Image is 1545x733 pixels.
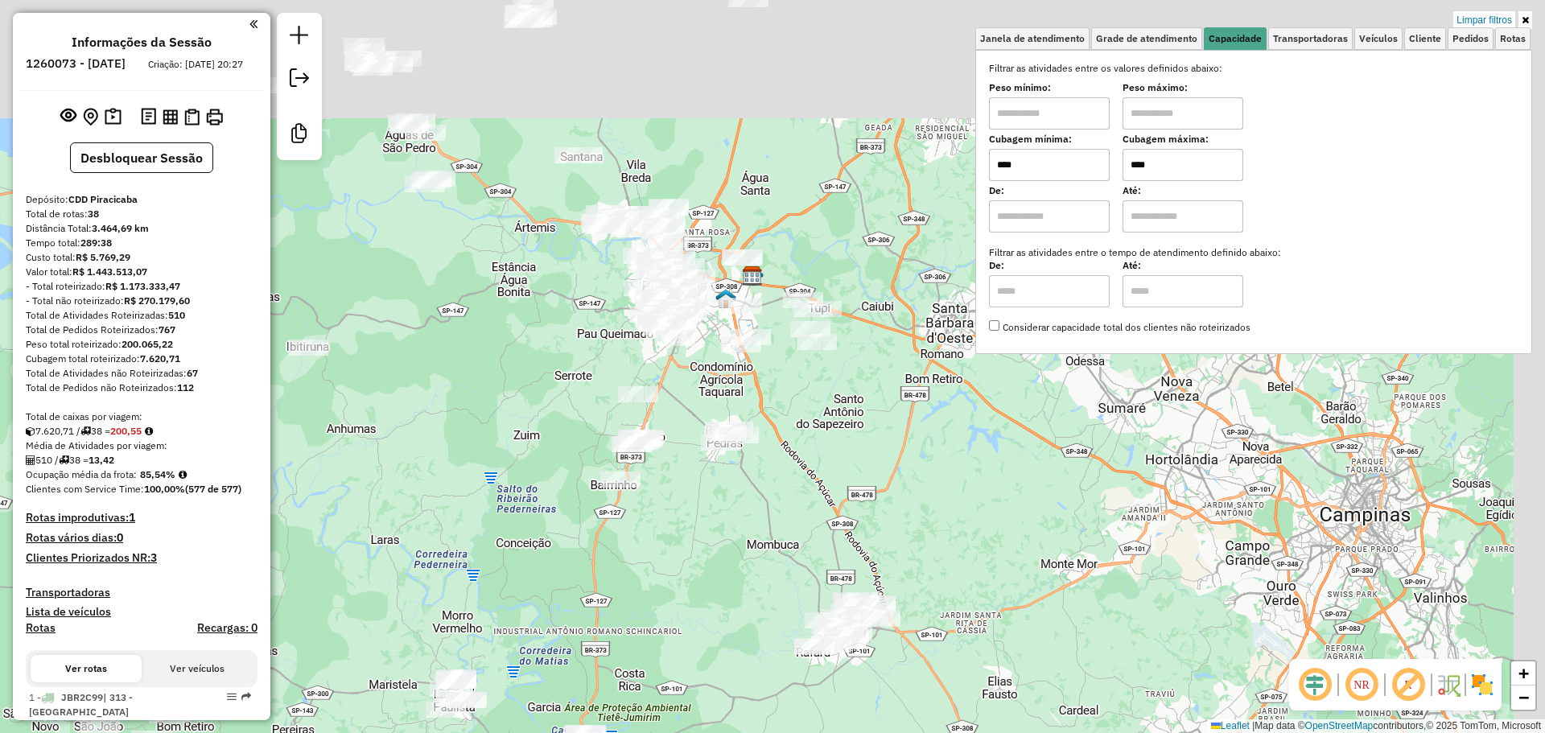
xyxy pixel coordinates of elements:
[142,655,253,682] button: Ver veículos
[715,288,736,309] img: 480 UDC Light Piracicaba
[72,266,147,278] strong: R$ 1.443.513,07
[979,245,1528,260] label: Filtrar as atividades entre o tempo de atendimento definido abaixo:
[187,367,198,379] strong: 67
[1511,686,1535,710] a: Zoom out
[446,692,486,708] div: Atividade não roteirizada - BRACA e BRACA MINIME
[1453,11,1515,29] a: Limpar filtros
[159,323,175,336] strong: 767
[241,692,251,702] em: Rota exportada
[249,14,257,33] a: Clique aqui para minimizar o painel
[26,410,257,424] div: Total de caixas por viagem:
[26,381,257,395] div: Total de Pedidos não Roteirizados:
[57,104,80,130] button: Exibir sessão original
[742,266,763,286] img: CDD Piracicaba
[26,221,257,236] div: Distância Total:
[197,621,257,635] h4: Recargas: 0
[26,426,35,436] i: Cubagem total roteirizado
[26,352,257,366] div: Cubagem total roteirizado:
[61,691,103,703] span: JBR2C99
[26,439,257,453] div: Média de Atividades por viagem:
[1518,687,1529,707] span: −
[26,455,35,465] i: Total de Atividades
[76,251,130,263] strong: R$ 5.769,29
[1123,80,1243,95] label: Peso máximo:
[1305,720,1374,731] a: OpenStreetMap
[227,692,237,702] em: Opções
[26,236,257,250] div: Tempo total:
[1096,34,1197,43] span: Grade de atendimento
[1123,132,1243,146] label: Cubagem máxima:
[68,193,138,205] strong: CDD Piracicaba
[405,176,445,192] div: Atividade não roteirizada - POUS. CHALES THERMAS
[88,208,99,220] strong: 38
[26,56,126,71] h6: 1260073 - [DATE]
[26,366,257,381] div: Total de Atividades não Roteirizadas:
[80,105,101,130] button: Centralizar mapa no depósito ou ponto de apoio
[105,280,180,292] strong: R$ 1.173.333,47
[129,510,135,525] strong: 1
[1452,34,1489,43] span: Pedidos
[1518,11,1532,29] a: Ocultar filtros
[26,323,257,337] div: Total de Pedidos Roteirizados:
[203,105,226,129] button: Imprimir Rotas
[1123,258,1243,273] label: Até:
[122,338,173,350] strong: 200.065,22
[979,61,1528,76] label: Filtrar as atividades entre os valores definidos abaixo:
[1296,665,1334,704] span: Ocultar deslocamento
[989,183,1110,198] label: De:
[1252,720,1255,731] span: |
[1207,719,1545,733] div: Map data © contributors,© 2025 TomTom, Microsoft
[72,35,212,50] h4: Informações da Sessão
[26,531,257,545] h4: Rotas vários dias:
[80,237,112,249] strong: 289:38
[283,117,315,154] a: Criar modelo
[26,308,257,323] div: Total de Atividades Roteirizadas:
[26,551,257,565] h4: Clientes Priorizados NR:
[26,605,257,619] h4: Lista de veículos
[26,279,257,294] div: - Total roteirizado:
[70,142,213,173] button: Desbloquear Sessão
[989,132,1110,146] label: Cubagem mínima:
[1211,720,1250,731] a: Leaflet
[1273,34,1348,43] span: Transportadoras
[989,80,1110,95] label: Peso mínimo:
[26,294,257,308] div: - Total não roteirizado:
[80,426,91,436] i: Total de rotas
[26,483,144,495] span: Clientes com Service Time:
[31,655,142,682] button: Ver rotas
[26,250,257,265] div: Custo total:
[26,511,257,525] h4: Rotas improdutivas:
[89,454,114,466] strong: 13,42
[436,673,476,689] div: Atividade não roteirizada - OLIVEIRA e LIMA PADA
[150,550,157,565] strong: 3
[26,621,56,635] a: Rotas
[168,309,185,321] strong: 510
[124,294,190,307] strong: R$ 270.179,60
[110,425,142,437] strong: 200,55
[1500,34,1526,43] span: Rotas
[1359,34,1398,43] span: Veículos
[26,468,137,480] span: Ocupação média da frota:
[101,105,125,130] button: Painel de Sugestão
[159,105,181,127] button: Visualizar relatório de Roteirização
[436,670,476,686] div: Atividade não roteirizada - JM MERCADO LTDA
[26,586,257,599] h4: Transportadoras
[1511,661,1535,686] a: Zoom in
[430,681,470,697] div: Atividade não roteirizada - ANDREIA
[140,352,180,364] strong: 7.620,71
[1342,665,1381,704] span: Ocultar NR
[59,455,69,465] i: Total de rotas
[26,424,257,439] div: 7.620,71 / 38 =
[1469,672,1495,698] img: Exibir/Ocultar setores
[1389,665,1428,704] span: Exibir rótulo
[144,483,185,495] strong: 100,00%
[142,57,249,72] div: Criação: [DATE] 20:27
[1518,663,1529,683] span: +
[140,468,175,480] strong: 85,54%
[26,192,257,207] div: Depósito:
[26,265,257,279] div: Valor total:
[179,470,187,480] em: Média calculada utilizando a maior ocupação (%Peso ou %Cubagem) de cada rota da sessão. Rotas cro...
[1436,672,1461,698] img: Fluxo de ruas
[177,381,194,393] strong: 112
[138,105,159,130] button: Logs desbloquear sessão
